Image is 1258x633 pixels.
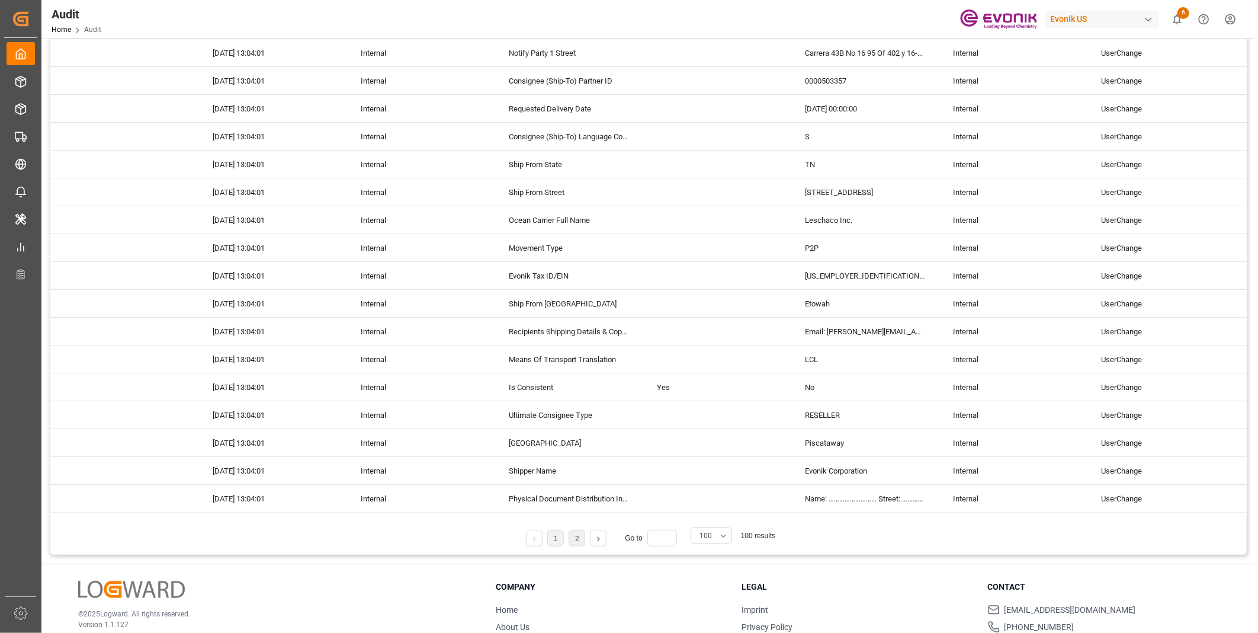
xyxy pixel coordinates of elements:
a: 1 [554,535,558,543]
a: Privacy Policy [742,622,792,632]
div: Internal [346,318,495,345]
div: UserChange [1087,206,1235,234]
div: Internal [346,67,495,94]
a: 2 [575,535,579,543]
button: open menu [691,527,732,544]
div: P2P [791,234,939,261]
div: Evonik Tax ID/EIN [495,262,643,289]
a: Home [52,25,71,34]
div: LCL [791,346,939,373]
div: Internal [939,151,1087,178]
div: Go to [625,530,681,546]
div: UserChange [1087,346,1235,373]
div: Internal [939,206,1087,234]
a: About Us [496,622,529,632]
div: Evonik Corporation [791,457,939,484]
div: [DATE] 13:04:01 [198,290,346,317]
div: Internal [939,123,1087,150]
div: Evonik US [1045,11,1159,28]
div: [DATE] 13:04:01 [198,151,346,178]
p: © 2025 Logward. All rights reserved. [78,609,466,619]
div: [DATE] 13:04:01 [198,123,346,150]
div: Internal [939,401,1087,429]
div: 0000503357 [791,67,939,94]
div: [DATE] 13:04:01 [198,178,346,206]
div: [GEOGRAPHIC_DATA] [495,429,643,456]
button: Help Center [1190,6,1217,33]
div: Internal [939,346,1087,373]
div: UserChange [1087,95,1235,122]
li: Previous Page [526,530,543,546]
div: UserChange [1087,262,1235,289]
div: Internal [939,429,1087,456]
div: [STREET_ADDRESS] [791,178,939,206]
div: [DATE] 13:04:01 [198,67,346,94]
li: 1 [547,530,564,546]
div: Internal [346,485,495,512]
div: Is Consistent [495,373,643,401]
div: [DATE] 13:04:01 [198,318,346,345]
div: UserChange [1087,290,1235,317]
button: Evonik US [1045,8,1164,30]
div: No [791,373,939,401]
div: UserChange [1087,457,1235,484]
div: Internal [346,401,495,429]
div: Notify Party 1 Street [495,39,643,66]
p: Version 1.1.127 [78,619,466,630]
div: Internal [939,373,1087,401]
div: UserChange [1087,151,1235,178]
div: UserChange [1087,39,1235,66]
div: S [791,123,939,150]
div: Internal [939,318,1087,345]
div: Consignee (Ship-To) Language Code [495,123,643,150]
div: UserChange [1087,123,1235,150]
div: Etowah [791,290,939,317]
div: Internal [346,123,495,150]
div: [DATE] 13:04:01 [198,206,346,234]
div: Name: ……………………… Street: ……………………… City: ……………………… Country: ………………… Zip: ……………………… CONTACT: [PERSO... [791,485,939,512]
div: Carrera 43B No 16 95 Of 402 y 16-95 [791,39,939,66]
div: Internal [939,457,1087,484]
li: 2 [569,530,585,546]
div: UserChange [1087,234,1235,261]
h3: Contact [988,581,1219,593]
div: Internal [346,290,495,317]
a: Home [496,605,518,615]
div: [DATE] 13:04:01 [198,429,346,456]
div: UserChange [1087,485,1235,512]
div: Internal [939,234,1087,261]
div: Internal [939,39,1087,66]
div: Internal [939,485,1087,512]
div: Means Of Transport Translation [495,346,643,373]
div: [DATE] 13:04:01 [198,346,346,373]
div: UserChange [1087,178,1235,206]
div: Internal [346,346,495,373]
div: [DATE] 13:04:01 [198,39,346,66]
button: show 6 new notifications [1164,6,1190,33]
div: [DATE] 13:04:01 [198,401,346,429]
div: Internal [346,95,495,122]
li: Next Page [590,530,606,546]
div: [US_EMPLOYER_IDENTIFICATION_NUMBER] [791,262,939,289]
div: Internal [939,95,1087,122]
div: Internal [346,373,495,401]
div: Internal [939,178,1087,206]
div: [DATE] 00:00:00 [791,95,939,122]
span: 100 results [741,532,776,540]
div: Audit [52,5,101,23]
img: Evonik-brand-mark-Deep-Purple-RGB.jpeg_1700498283.jpeg [960,9,1037,30]
div: Internal [346,234,495,261]
span: 6 [1177,7,1189,19]
div: [DATE] 13:04:01 [198,485,346,512]
div: [DATE] 13:04:01 [198,457,346,484]
div: [DATE] 13:04:01 [198,234,346,261]
div: Ship From State [495,151,643,178]
div: Shipper Name [495,457,643,484]
div: Internal [939,67,1087,94]
div: Email: [PERSON_NAME][EMAIL_ADDRESS][DOMAIN_NAME] [791,318,939,345]
div: Requested Delivery Date [495,95,643,122]
div: Ocean Carrier Full Name [495,206,643,234]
